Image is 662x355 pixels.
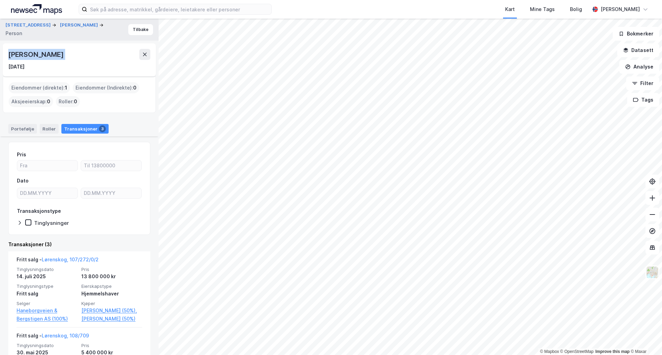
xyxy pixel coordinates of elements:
[81,272,142,281] div: 13 800 000 kr
[17,255,99,267] div: Fritt salg -
[6,22,52,29] button: [STREET_ADDRESS]
[81,306,142,315] a: [PERSON_NAME] (50%),
[81,160,141,171] input: Til 13800000
[81,301,142,306] span: Kjøper
[613,27,659,41] button: Bokmerker
[626,76,659,90] button: Filter
[128,24,153,35] button: Tilbake
[99,125,106,132] div: 3
[9,96,53,107] div: Aksjeeierskap :
[17,272,77,281] div: 14. juli 2025
[81,315,142,323] a: [PERSON_NAME] (50%)
[73,82,139,93] div: Eiendommer (Indirekte) :
[17,332,89,343] div: Fritt salg -
[8,124,37,134] div: Portefølje
[74,97,77,106] span: 0
[60,22,99,29] button: [PERSON_NAME]
[17,150,26,159] div: Pris
[619,60,659,74] button: Analyse
[17,301,77,306] span: Selger
[617,43,659,57] button: Datasett
[570,5,582,13] div: Bolig
[81,267,142,272] span: Pris
[8,240,150,249] div: Transaksjoner (3)
[628,322,662,355] iframe: Chat Widget
[9,82,70,93] div: Eiendommer (direkte) :
[530,5,555,13] div: Mine Tags
[8,49,65,60] div: [PERSON_NAME]
[6,29,22,38] div: Person
[42,257,99,262] a: Lørenskog, 107/272/0/2
[627,93,659,107] button: Tags
[11,4,62,14] img: logo.a4113a55bc3d86da70a041830d287a7e.svg
[81,290,142,298] div: Hjemmelshaver
[133,84,137,92] span: 0
[17,177,29,185] div: Dato
[56,96,80,107] div: Roller :
[8,63,24,71] div: [DATE]
[505,5,515,13] div: Kart
[17,290,77,298] div: Fritt salg
[646,266,659,279] img: Z
[81,188,141,198] input: DD.MM.YYYY
[17,283,77,289] span: Tinglysningstype
[17,160,78,171] input: Fra
[17,343,77,348] span: Tinglysningsdato
[601,5,640,13] div: [PERSON_NAME]
[40,124,59,134] div: Roller
[17,188,78,198] input: DD.MM.YYYY
[81,343,142,348] span: Pris
[17,306,77,323] a: Haneborgveien & Bergstigen AS (100%)
[87,4,271,14] input: Søk på adresse, matrikkel, gårdeiere, leietakere eller personer
[595,349,630,354] a: Improve this map
[61,124,109,134] div: Transaksjoner
[17,207,61,215] div: Transaksjonstype
[34,220,69,226] div: Tinglysninger
[560,349,594,354] a: OpenStreetMap
[47,97,50,106] span: 0
[540,349,559,354] a: Mapbox
[42,333,89,338] a: Lørenskog, 108/709
[17,267,77,272] span: Tinglysningsdato
[81,283,142,289] span: Eierskapstype
[65,84,67,92] span: 1
[628,322,662,355] div: Kontrollprogram for chat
